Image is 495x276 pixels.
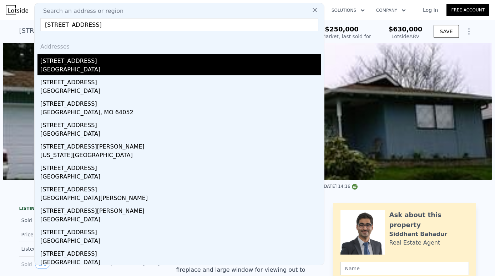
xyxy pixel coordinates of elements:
[389,230,448,239] div: Siddhant Bahadur
[389,210,469,230] div: Ask about this property
[434,25,459,38] button: SAVE
[325,25,359,33] span: $250,000
[21,260,85,269] div: Sold
[40,204,321,215] div: [STREET_ADDRESS][PERSON_NAME]
[6,5,28,15] img: Lotside
[352,184,358,190] img: NWMLS Logo
[40,161,321,172] div: [STREET_ADDRESS]
[40,108,321,118] div: [GEOGRAPHIC_DATA], MO 64052
[40,97,321,108] div: [STREET_ADDRESS]
[37,7,123,15] span: Search an address or region
[40,215,321,225] div: [GEOGRAPHIC_DATA]
[40,118,321,130] div: [STREET_ADDRESS]
[389,239,440,247] div: Real Estate Agent
[21,231,85,238] div: Price Decrease
[40,247,321,258] div: [STREET_ADDRESS]
[340,262,469,275] input: Name
[40,182,321,194] div: [STREET_ADDRESS]
[40,140,321,151] div: [STREET_ADDRESS][PERSON_NAME]
[3,43,492,180] img: Sale: 149895522 Parcel: 97548708
[40,172,321,182] div: [GEOGRAPHIC_DATA]
[19,206,162,213] div: LISTING & SALE HISTORY
[37,37,321,54] div: Addresses
[40,65,321,75] div: [GEOGRAPHIC_DATA]
[40,194,321,204] div: [GEOGRAPHIC_DATA][PERSON_NAME]
[35,260,50,269] button: View historical data
[370,4,411,17] button: Company
[21,216,85,225] div: Sold
[389,33,423,40] div: Lotside ARV
[40,87,321,97] div: [GEOGRAPHIC_DATA]
[40,18,318,31] input: Enter an address, city, region, neighborhood or zip code
[40,54,321,65] div: [STREET_ADDRESS]
[414,6,446,14] a: Log In
[40,237,321,247] div: [GEOGRAPHIC_DATA]
[40,258,321,268] div: [GEOGRAPHIC_DATA]
[40,225,321,237] div: [STREET_ADDRESS]
[21,244,85,254] div: Listed
[40,75,321,87] div: [STREET_ADDRESS]
[313,33,371,40] div: Off Market, last sold for
[19,26,138,36] div: [STREET_ADDRESS] , Kent , WA 98031
[446,4,489,16] a: Free Account
[40,151,321,161] div: [US_STATE][GEOGRAPHIC_DATA]
[389,25,423,33] span: $630,000
[40,130,321,140] div: [GEOGRAPHIC_DATA]
[462,24,476,39] button: Show Options
[326,4,370,17] button: Solutions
